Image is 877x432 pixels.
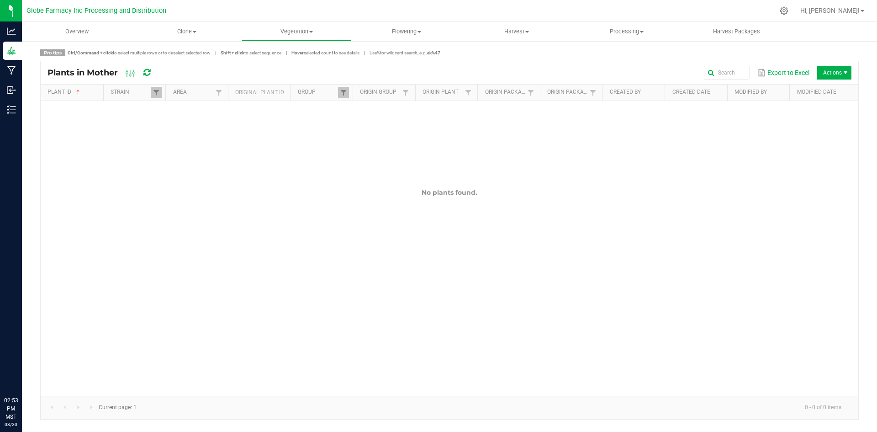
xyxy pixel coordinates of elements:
a: Modified BySortable [734,89,786,96]
strong: Ctrl/Command + click [68,50,113,55]
a: Plant IDSortable [48,89,100,96]
kendo-pager-info: 0 - 0 of 0 items [142,400,849,415]
a: Overview [22,22,132,41]
span: Processing [572,27,681,36]
a: GroupSortable [298,89,338,96]
p: 02:53 PM MST [4,396,18,421]
a: Created DateSortable [672,89,724,96]
span: Pro tips [40,49,65,56]
a: StrainSortable [111,89,151,96]
span: Use for wildcard search, e.g. [370,50,440,55]
p: 08/20 [4,421,18,428]
a: Filter [587,87,598,98]
div: Plants in Mother [48,65,166,80]
inline-svg: Inventory [7,105,16,114]
a: Origin GroupSortable [360,89,400,96]
a: Filter [213,87,224,98]
span: selected count to see details [291,50,359,55]
span: Vegetation [242,27,351,36]
kendo-pager: Current page: 1 [41,396,858,419]
strong: % [377,50,380,55]
span: | [359,49,370,56]
a: Modified DateSortable [797,89,849,96]
a: Origin Package Lot NumberSortable [547,89,587,96]
span: Flowering [352,27,461,36]
inline-svg: Grow [7,46,16,55]
a: Filter [463,87,474,98]
span: Harvest [462,27,571,36]
strong: Hover [291,50,304,55]
iframe: Resource center [9,359,37,386]
a: Filter [525,87,536,98]
th: Original Plant ID [228,85,291,101]
a: Harvest Packages [682,22,792,41]
span: | [281,49,291,56]
input: Search [704,66,750,80]
span: Overview [53,27,101,36]
a: Harvest [462,22,572,41]
a: Processing [571,22,682,41]
span: Sortable [74,89,82,96]
inline-svg: Analytics [7,27,16,36]
a: Vegetation [242,22,352,41]
a: Origin Package IDSortable [485,89,525,96]
a: Created BySortable [610,89,661,96]
a: Filter [400,87,411,98]
span: Hi, [PERSON_NAME]! [800,7,860,14]
span: Clone [132,27,242,36]
button: Export to Excel [755,65,812,80]
strong: Shift + click [221,50,244,55]
a: Filter [338,87,349,98]
a: AreaSortable [173,89,213,96]
a: Clone [132,22,242,41]
span: | [211,49,221,56]
a: Origin PlantSortable [423,89,463,96]
span: to select multiple rows or to deselect selected row [68,50,211,55]
inline-svg: Manufacturing [7,66,16,75]
strong: ak%47 [427,50,440,55]
span: No plants found. [422,188,477,197]
span: to select sequence [221,50,281,55]
li: Actions [817,66,851,80]
a: Filter [151,87,162,98]
div: Manage settings [778,6,790,15]
span: Harvest Packages [701,27,772,36]
a: Flowering [352,22,462,41]
span: Globe Farmacy Inc Processing and Distribution [26,7,166,15]
inline-svg: Inbound [7,85,16,95]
